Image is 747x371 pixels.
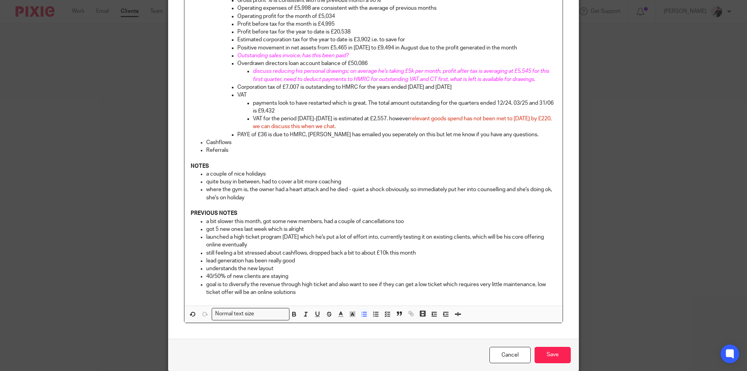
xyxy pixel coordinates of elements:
[206,146,556,154] p: Referrals
[535,347,571,364] input: Save
[253,115,556,131] p: VAT for the period [DATE]-[DATE] is estimated at £2,557. however
[237,131,556,139] p: PAYE of £36 is due to HMRC, [PERSON_NAME] has emailed you seperately on this but let me know if y...
[206,265,556,273] p: understands the new layout
[257,310,285,318] input: Search for option
[237,60,556,67] p: Overdrawn directors loan account balance of £50,086
[206,249,556,257] p: still feeling a bit stressed about cashflows, dropped back a bit to about £10k this month
[206,233,556,249] p: launched a high ticket program [DATE] which he's put a lot of effort into, currently testing it o...
[206,225,556,233] p: got 5 new ones last week which is alright
[206,273,556,280] p: 40/50% of new clients are staying
[212,308,289,320] div: Search for option
[206,170,556,178] p: a couple of nice holidays
[206,281,556,297] p: goal is to diversify the revenue through high ticket and also want to see if they can get a low t...
[489,347,531,364] a: Cancel
[237,53,349,58] span: Outstanding sales invoice, has this been paid?
[237,28,556,36] p: Profit before tax for the year to date is £20,538
[206,178,556,186] p: quite busy in between, had to cover a bit more coaching
[237,44,556,52] p: Positive movement in net assets from £5,465 in [DATE] to £9,494 in August due to the profit gener...
[206,218,556,225] p: a bit slower this month, got some new members, had a couple of cancellations too
[253,69,551,82] span: discuss reducing his personal drawings; on average he's taking £5k per month, profit after tax is...
[206,186,556,202] p: where the gym is, the owner had a heart attack and he died - quiet a shock obviously, so immediat...
[253,99,556,115] p: payments look to have restarted which is great. The total amount outstanding for the quarters end...
[237,83,556,91] p: Corporation tax of £7,007 is outstanding to HMRC for the years ended [DATE] and [DATE]
[206,139,556,146] p: Cashflows
[237,36,556,44] p: Estimated corporation tax for the year to date is £3,902 i.e. to save for
[237,91,556,99] p: VAT
[237,20,556,28] p: Profit before tax for the month is £4,995
[237,12,556,20] p: Operating profit for the month of £5,034
[191,211,237,216] strong: PREVIOUS NOTES
[214,310,256,318] span: Normal text size
[206,257,556,265] p: lead generation has been really good
[191,164,209,169] strong: NOTES
[237,4,556,12] p: Operating expenses of £5,998 are consistent with the average of previous months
